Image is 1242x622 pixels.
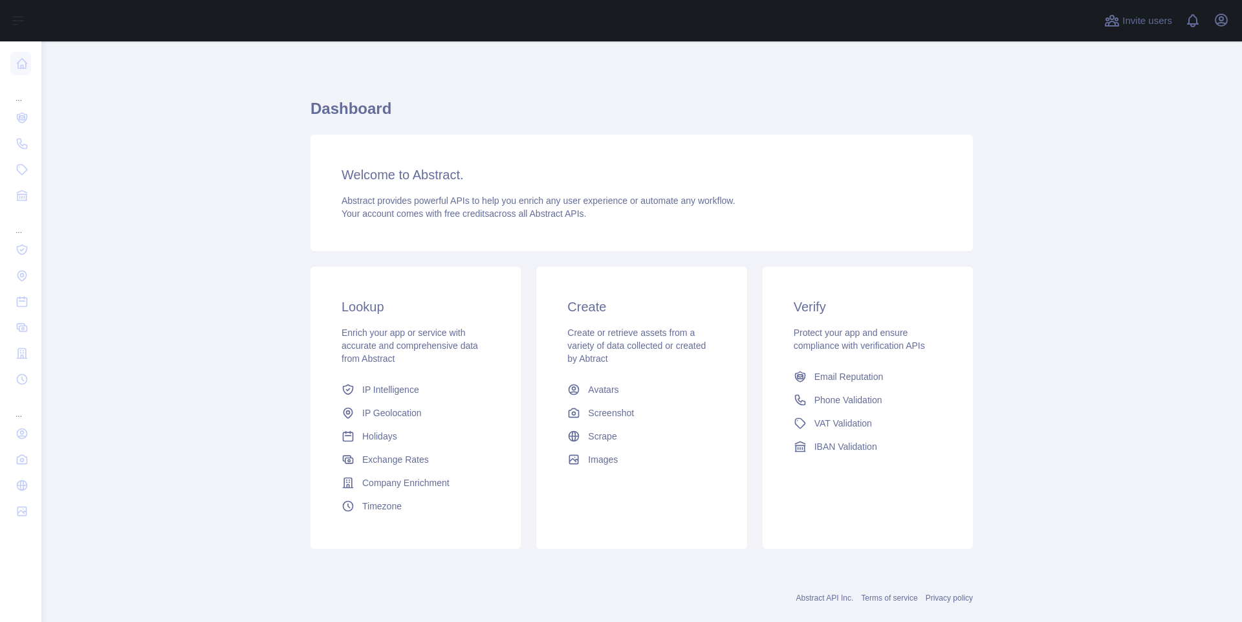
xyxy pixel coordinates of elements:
span: Holidays [362,430,397,443]
span: Company Enrichment [362,476,450,489]
a: Screenshot [562,401,721,425]
span: Enrich your app or service with accurate and comprehensive data from Abstract [342,328,478,364]
span: IP Geolocation [362,406,422,419]
div: ... [10,78,31,104]
a: VAT Validation [789,412,947,435]
h3: Lookup [342,298,490,316]
a: Scrape [562,425,721,448]
span: Protect your app and ensure compliance with verification APIs [794,328,925,351]
span: Your account comes with across all Abstract APIs. [342,208,586,219]
a: IBAN Validation [789,435,947,458]
span: Screenshot [588,406,634,419]
a: Timezone [336,494,495,518]
span: Invite users [1122,14,1172,28]
div: ... [10,394,31,419]
h3: Create [567,298,715,316]
a: Holidays [336,425,495,448]
span: Images [588,453,618,466]
h3: Verify [794,298,942,316]
h1: Dashboard [310,98,973,129]
a: Avatars [562,378,721,401]
a: Phone Validation [789,388,947,412]
span: Exchange Rates [362,453,429,466]
a: IP Geolocation [336,401,495,425]
span: Timezone [362,500,402,513]
span: Scrape [588,430,616,443]
span: free credits [444,208,489,219]
span: IBAN Validation [814,440,877,453]
a: Exchange Rates [336,448,495,471]
span: VAT Validation [814,417,872,430]
span: IP Intelligence [362,383,419,396]
a: Email Reputation [789,365,947,388]
button: Invite users [1102,10,1175,31]
span: Phone Validation [814,394,882,406]
span: Create or retrieve assets from a variety of data collected or created by Abtract [567,328,706,364]
a: IP Intelligence [336,378,495,401]
a: Terms of service [861,594,917,603]
a: Privacy policy [926,594,973,603]
h3: Welcome to Abstract. [342,166,942,184]
a: Company Enrichment [336,471,495,494]
span: Email Reputation [814,370,884,383]
a: Images [562,448,721,471]
a: Abstract API Inc. [796,594,854,603]
span: Abstract provides powerful APIs to help you enrich any user experience or automate any workflow. [342,195,735,206]
span: Avatars [588,383,618,396]
div: ... [10,210,31,236]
